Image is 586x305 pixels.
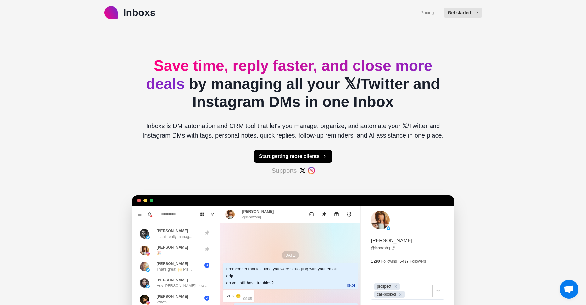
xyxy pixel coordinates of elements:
p: [PERSON_NAME] [157,245,188,250]
img: # [299,167,306,174]
p: Inboxs [123,5,156,20]
button: Unpin [318,208,330,221]
button: Menu [135,209,145,219]
p: [PERSON_NAME] [157,261,188,267]
img: picture [140,278,149,288]
p: @inboxshq [242,214,261,220]
p: 1 290 [371,258,380,264]
img: picture [146,301,150,305]
p: Supports [271,166,297,175]
p: Followers [410,258,426,264]
button: Mark as unread [305,208,318,221]
a: Pricing [421,9,434,16]
img: picture [140,246,149,255]
div: call-booked [375,291,397,298]
button: Add reminder [343,208,355,221]
p: 🎉 [157,250,161,256]
img: picture [225,210,235,219]
p: Hey [PERSON_NAME]! how a... [157,283,211,289]
button: Board View [197,209,207,219]
p: 09:05 [243,295,252,302]
img: picture [146,235,150,239]
img: picture [146,268,150,272]
button: Start getting more clients [254,150,332,163]
p: I can't really manag... [157,234,193,240]
div: Remove call-booked [397,291,404,298]
p: 5 437 [400,258,409,264]
span: 3 [204,263,209,268]
img: picture [387,226,390,230]
button: Archive [330,208,343,221]
img: picture [140,229,149,239]
span: Save time, reply faster, and close more deals [146,57,432,92]
p: 09:01 [347,282,356,289]
img: picture [371,211,390,229]
div: prospect [375,283,392,290]
img: # [308,167,315,174]
p: What?! [157,299,169,305]
div: Remove prospect [392,283,399,290]
p: That's great 🙌 Ple... [157,267,192,272]
p: [DATE] [282,251,299,259]
h2: by managing all your 𝕏/Twitter and Instagram DMs in one Inbox [137,57,449,111]
p: [PERSON_NAME] [242,209,274,214]
a: logoInboxs [104,5,156,20]
p: [PERSON_NAME] [157,294,188,299]
img: logo [104,6,118,19]
img: picture [146,285,150,288]
img: picture [146,252,150,256]
p: Following [381,258,397,264]
p: [PERSON_NAME] [371,237,412,245]
div: Ouvrir le chat [560,280,578,299]
button: Get started [444,8,482,18]
button: Notifications [145,209,155,219]
img: picture [140,262,149,271]
p: [PERSON_NAME] [157,228,188,234]
a: @inboxshq [371,245,395,251]
p: Inboxs is DM automation and CRM tool that let's you manage, organize, and automate your 𝕏/Twitter... [137,121,449,140]
div: I remember that last time you were struggling with your email drip. do you still have troubles? [226,266,344,286]
span: 2 [204,296,209,301]
p: [PERSON_NAME] [157,277,188,283]
button: Show unread conversations [207,209,217,219]
img: picture [140,295,149,304]
div: YES 😢 [226,293,241,300]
